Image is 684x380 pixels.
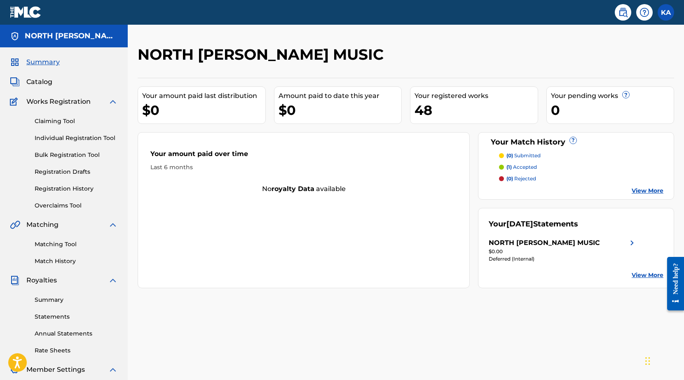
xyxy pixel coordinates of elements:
[639,7,649,17] img: help
[108,97,118,107] img: expand
[10,220,20,230] img: Matching
[35,117,118,126] a: Claiming Tool
[10,97,21,107] img: Works Registration
[615,4,631,21] a: Public Search
[272,185,314,193] strong: royalty data
[35,257,118,266] a: Match History
[279,91,402,101] div: Amount paid to date this year
[150,149,457,163] div: Your amount paid over time
[489,248,637,255] div: $0.00
[489,219,578,230] div: Your Statements
[10,77,20,87] img: Catalog
[636,4,653,21] div: Help
[25,31,118,41] h5: NORTH ESTRELLA MUSIC
[35,312,118,321] a: Statements
[108,275,118,285] img: expand
[10,365,20,375] img: Member Settings
[26,220,59,230] span: Matching
[35,168,118,176] a: Registration Drafts
[35,184,118,193] a: Registration History
[632,271,663,280] a: View More
[108,365,118,375] img: expand
[506,219,533,228] span: [DATE]
[506,164,512,170] span: (1)
[551,91,674,101] div: Your pending works
[142,101,265,119] div: $0
[489,238,637,263] a: NORTH [PERSON_NAME] MUSICright chevron icon$0.00Deferred (Internal)
[35,346,118,355] a: Rate Sheets
[551,101,674,119] div: 0
[26,77,52,87] span: Catalog
[10,275,20,285] img: Royalties
[138,45,388,64] h2: NORTH [PERSON_NAME] MUSIC
[142,91,265,101] div: Your amount paid last distribution
[108,220,118,230] img: expand
[623,91,629,98] span: ?
[632,187,663,195] a: View More
[618,7,628,17] img: search
[26,365,85,375] span: Member Settings
[658,4,674,21] div: User Menu
[499,163,663,171] a: (1) accepted
[489,137,663,148] div: Your Match History
[10,6,42,18] img: MLC Logo
[506,152,541,159] p: submitted
[150,163,457,172] div: Last 6 months
[35,296,118,304] a: Summary
[570,137,576,144] span: ?
[35,329,118,338] a: Annual Statements
[35,201,118,210] a: Overclaims Tool
[506,175,513,182] span: (0)
[506,163,537,171] p: accepted
[645,349,650,373] div: Drag
[138,184,469,194] div: No available
[10,57,60,67] a: SummarySummary
[10,31,20,41] img: Accounts
[489,255,637,263] div: Deferred (Internal)
[415,101,538,119] div: 48
[489,238,600,248] div: NORTH [PERSON_NAME] MUSIC
[26,57,60,67] span: Summary
[26,275,57,285] span: Royalties
[35,240,118,249] a: Matching Tool
[661,251,684,317] iframe: Resource Center
[643,340,684,380] iframe: Chat Widget
[26,97,91,107] span: Works Registration
[506,152,513,159] span: (0)
[499,175,663,182] a: (0) rejected
[10,77,52,87] a: CatalogCatalog
[415,91,538,101] div: Your registered works
[35,151,118,159] a: Bulk Registration Tool
[279,101,402,119] div: $0
[35,134,118,142] a: Individual Registration Tool
[499,152,663,159] a: (0) submitted
[627,238,637,248] img: right chevron icon
[506,175,536,182] p: rejected
[10,57,20,67] img: Summary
